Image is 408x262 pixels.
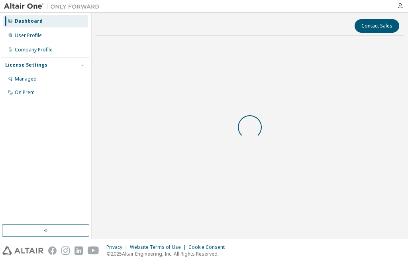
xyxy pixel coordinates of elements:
[106,244,130,250] div: Privacy
[15,47,53,53] div: Company Profile
[355,19,399,33] button: Contact Sales
[15,32,42,39] div: User Profile
[15,89,35,96] div: On Prem
[15,18,43,24] div: Dashboard
[75,246,83,255] img: linkedin.svg
[4,2,104,10] img: Altair One
[130,244,188,250] div: Website Terms of Use
[188,244,229,250] div: Cookie Consent
[61,246,70,255] img: instagram.svg
[48,246,57,255] img: facebook.svg
[88,246,99,255] img: youtube.svg
[15,76,37,82] div: Managed
[106,250,229,257] p: © 2025 Altair Engineering, Inc. All Rights Reserved.
[5,62,47,68] div: License Settings
[2,246,43,255] img: altair_logo.svg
